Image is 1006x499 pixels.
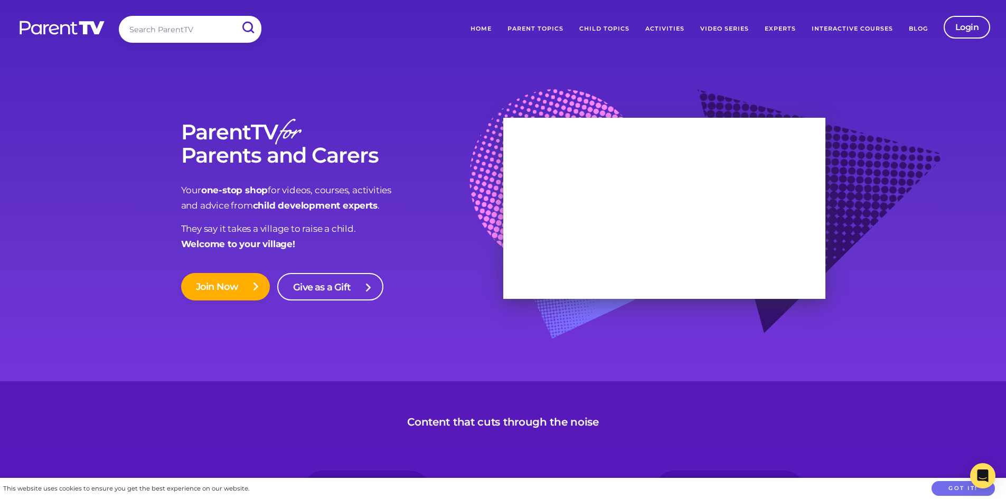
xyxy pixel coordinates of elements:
[277,273,383,300] a: Give as a Gift
[407,416,599,428] h3: Content that cuts through the noise
[278,111,299,157] em: for
[500,16,571,42] a: Parent Topics
[944,16,991,39] a: Login
[234,16,261,40] input: Submit
[201,185,268,195] strong: one-stop shop
[970,463,995,488] div: Open Intercom Messenger
[932,481,995,496] button: Got it!
[18,20,106,35] img: parenttv-logo-white.4c85aaf.svg
[253,200,378,211] strong: child development experts
[181,183,503,213] p: Your for videos, courses, activities and advice from .
[637,16,692,42] a: Activities
[181,273,270,300] a: Join Now
[119,16,261,43] input: Search ParentTV
[804,16,901,42] a: Interactive Courses
[181,221,503,252] p: They say it takes a village to raise a child.
[901,16,936,42] a: Blog
[181,239,295,249] strong: Welcome to your village!
[757,16,804,42] a: Experts
[463,16,500,42] a: Home
[692,16,757,42] a: Video Series
[181,120,503,167] h1: ParentTV Parents and Carers
[469,89,945,364] img: bg-graphic.baf108b.png
[571,16,637,42] a: Child Topics
[3,483,249,494] div: This website uses cookies to ensure you get the best experience on our website.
